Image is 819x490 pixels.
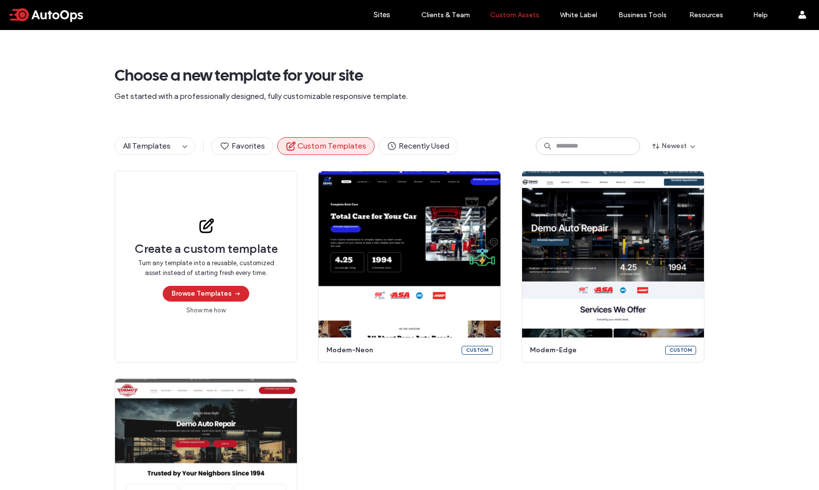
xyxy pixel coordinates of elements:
[618,11,667,19] label: Business Tools
[220,141,265,152] span: Favorites
[530,345,659,355] span: modern-edge
[286,141,366,152] span: Custom Templates
[689,11,723,19] label: Resources
[560,11,597,19] label: White Label
[753,11,768,19] label: Help
[186,306,226,315] a: Show me how
[665,346,696,355] div: Custom
[135,242,278,256] span: Create a custom template
[163,286,249,302] button: Browse Templates
[644,138,704,154] button: Newest
[421,11,470,19] label: Clients & Team
[326,345,456,355] span: modern-neon
[135,258,277,278] span: Turn any template into a reusable, customized asset instead of starting fresh every time.
[387,141,449,152] span: Recently Used
[115,138,179,154] button: All Templates
[115,91,704,102] span: Get started with a professionally designed, fully customizable responsive template.
[115,65,704,85] span: Choose a new template for your site
[374,10,390,19] label: Sites
[490,11,539,19] label: Custom Assets
[379,137,458,155] button: Recently Used
[211,137,273,155] button: Favorites
[277,137,375,155] button: Custom Templates
[462,346,493,355] div: Custom
[123,141,171,151] span: All Templates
